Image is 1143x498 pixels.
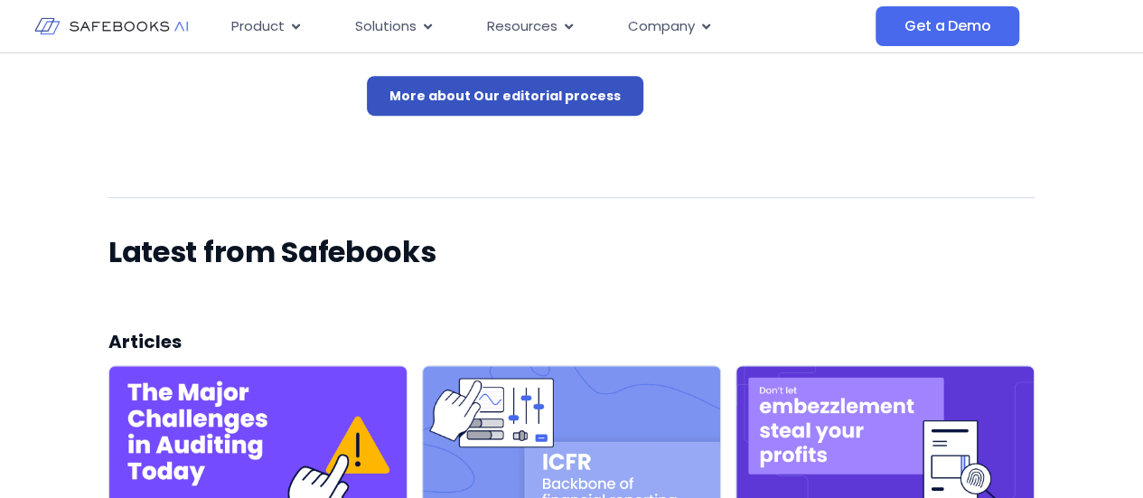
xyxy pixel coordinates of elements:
[108,234,1035,270] h3: Latest from Safebooks
[217,9,876,44] div: Menu Toggle
[876,6,1019,46] a: Get a Demo
[355,16,417,37] span: Solutions
[487,16,557,37] span: Resources
[367,76,643,116] a: More about Our editorial process
[108,329,1035,354] h4: Articles
[217,9,876,44] nav: Menu
[628,16,695,37] span: Company
[231,16,285,37] span: Product
[904,17,990,35] span: Get a Demo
